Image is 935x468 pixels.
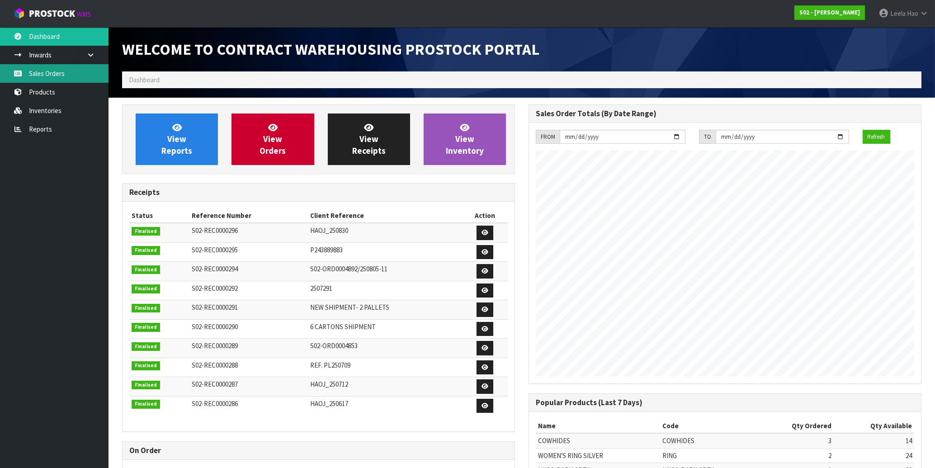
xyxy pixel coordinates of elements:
a: ViewReports [136,113,218,165]
span: S02-REC0000292 [192,284,238,293]
th: Qty Ordered [757,419,834,433]
span: Finalised [132,323,160,332]
span: Finalised [132,361,160,370]
span: 6 CARTONS SHIPMENT [310,322,376,331]
span: Finalised [132,284,160,293]
span: Finalised [132,304,160,313]
span: S02-ORD0004853 [310,341,358,350]
span: Leela [890,9,906,18]
div: FROM [536,130,560,144]
span: ProStock [29,8,75,19]
span: View Inventory [446,122,484,156]
span: View Reports [161,122,192,156]
span: Finalised [132,227,160,236]
div: TO [699,130,716,144]
span: Finalised [132,400,160,409]
img: cube-alt.png [14,8,25,19]
th: Code [660,419,757,433]
span: S02-REC0000288 [192,361,238,369]
th: Qty Available [834,419,915,433]
span: S02-REC0000296 [192,226,238,235]
span: S02-REC0000286 [192,399,238,408]
th: Action [462,208,508,223]
span: NEW SHIPMENT- 2 PALLETS [310,303,389,312]
span: REF. PL250709 [310,361,350,369]
span: S02-ORD0004892/250805-11 [310,265,387,273]
span: View Receipts [352,122,386,156]
span: S02-REC0000291 [192,303,238,312]
h3: Sales Order Totals (By Date Range) [536,109,914,118]
th: Status [129,208,190,223]
span: Finalised [132,342,160,351]
span: HAOJ_250830 [310,226,348,235]
td: 2 [757,448,834,463]
a: ViewReceipts [328,113,410,165]
td: COWHIDES [660,433,757,448]
span: S02-REC0000290 [192,322,238,331]
a: ViewInventory [424,113,506,165]
td: COWHIDES [536,433,660,448]
span: Hao [907,9,918,18]
th: Client Reference [308,208,462,223]
span: S02-REC0000289 [192,341,238,350]
span: Finalised [132,246,160,255]
th: Name [536,419,660,433]
span: S02-REC0000295 [192,246,238,254]
span: HAOJ_250712 [310,380,348,388]
span: Dashboard [129,76,160,84]
span: 2507291 [310,284,332,293]
td: 3 [757,433,834,448]
td: WOMEN'S RING SILVER [536,448,660,463]
small: WMS [77,10,91,19]
span: Finalised [132,381,160,390]
span: Finalised [132,265,160,274]
a: ViewOrders [231,113,314,165]
span: P243889883 [310,246,343,254]
td: 24 [834,448,915,463]
td: 14 [834,433,915,448]
span: Welcome to Contract Warehousing ProStock Portal [122,39,539,59]
h3: On Order [129,446,508,455]
strong: S02 - [PERSON_NAME] [799,9,860,16]
td: RING [660,448,757,463]
span: S02-REC0000294 [192,265,238,273]
th: Reference Number [190,208,308,223]
button: Refresh [863,130,890,144]
h3: Popular Products (Last 7 Days) [536,398,914,407]
span: View Orders [260,122,286,156]
h3: Receipts [129,188,508,197]
span: S02-REC0000287 [192,380,238,388]
span: HAOJ_250617 [310,399,348,408]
